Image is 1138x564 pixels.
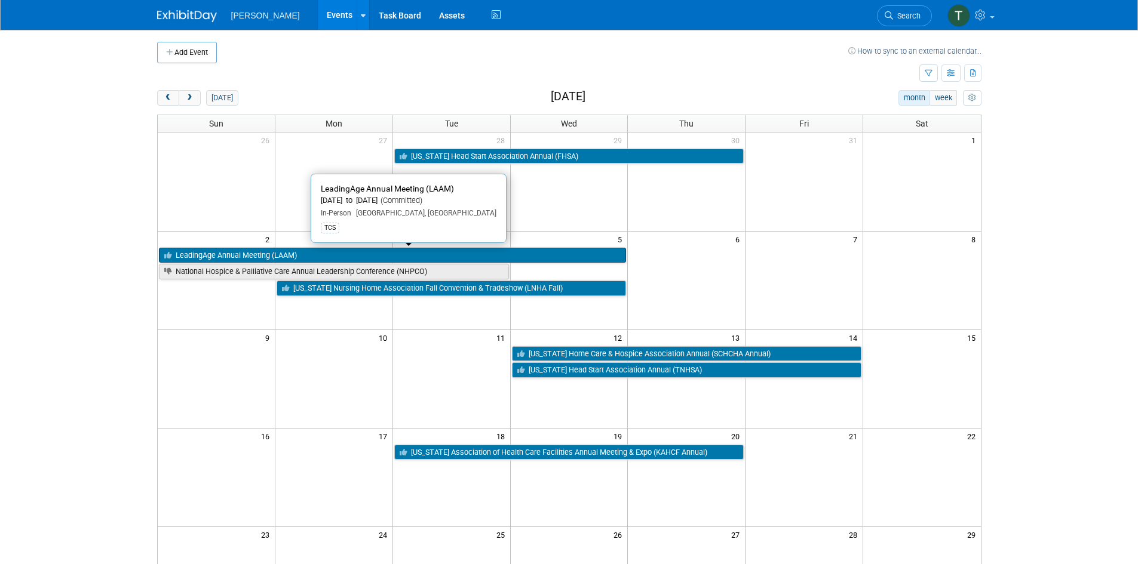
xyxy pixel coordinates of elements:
a: [US_STATE] Head Start Association Annual (TNHSA) [512,362,862,378]
span: 27 [378,132,392,147]
i: Personalize Calendar [968,94,976,102]
span: [PERSON_NAME] [231,11,300,20]
button: week [930,90,957,106]
span: 17 [378,429,392,443]
span: 18 [495,429,510,443]
span: LeadingAge Annual Meeting (LAAM) [321,184,454,193]
span: (Committed) [378,196,422,205]
span: 26 [260,132,275,147]
span: 23 [260,527,275,542]
span: 22 [966,429,981,443]
span: 15 [966,330,981,345]
span: 27 [730,527,745,542]
div: TCS [321,223,339,233]
span: 24 [378,527,392,542]
img: ExhibitDay [157,10,217,22]
span: Wed [561,119,577,128]
span: 28 [495,132,510,147]
span: 31 [848,132,863,147]
span: 1 [970,132,981,147]
span: 25 [495,527,510,542]
span: Search [893,11,921,20]
button: prev [157,90,179,106]
span: 14 [848,330,863,345]
span: 13 [730,330,745,345]
span: 20 [730,429,745,443]
span: 26 [612,527,627,542]
span: 7 [852,232,863,246]
span: 19 [612,429,627,443]
span: 5 [616,232,627,246]
span: 16 [260,429,275,443]
span: 28 [848,527,863,542]
span: Sun [209,119,223,128]
button: Add Event [157,42,217,63]
a: [US_STATE] Nursing Home Association Fall Convention & Tradeshow (LNHA Fall) [277,281,627,296]
span: Thu [679,119,694,128]
span: In-Person [321,209,351,217]
a: How to sync to an external calendar... [848,47,981,56]
a: [US_STATE] Home Care & Hospice Association Annual (SCHCHA Annual) [512,346,862,362]
span: Sat [916,119,928,128]
a: Search [877,5,932,26]
a: [US_STATE] Head Start Association Annual (FHSA) [394,149,744,164]
button: month [898,90,930,106]
button: [DATE] [206,90,238,106]
div: [DATE] to [DATE] [321,196,496,206]
a: National Hospice & Palliative Care Annual Leadership Conference (NHPCO) [159,264,509,279]
span: Tue [445,119,458,128]
span: 12 [612,330,627,345]
span: Fri [799,119,809,128]
span: 29 [966,527,981,542]
span: 2 [264,232,275,246]
a: LeadingAge Annual Meeting (LAAM) [159,248,627,263]
span: 9 [264,330,275,345]
span: 30 [730,132,745,147]
span: 21 [848,429,863,443]
h2: [DATE] [551,90,585,103]
span: 8 [970,232,981,246]
span: 10 [378,330,392,345]
span: [GEOGRAPHIC_DATA], [GEOGRAPHIC_DATA] [351,209,496,217]
span: 6 [734,232,745,246]
span: 29 [612,132,627,147]
a: [US_STATE] Association of Health Care Facilities Annual Meeting & Expo (KAHCF Annual) [394,445,744,460]
button: next [179,90,201,106]
img: Traci Varon [947,4,970,27]
span: Mon [326,119,342,128]
span: 11 [495,330,510,345]
button: myCustomButton [963,90,981,106]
